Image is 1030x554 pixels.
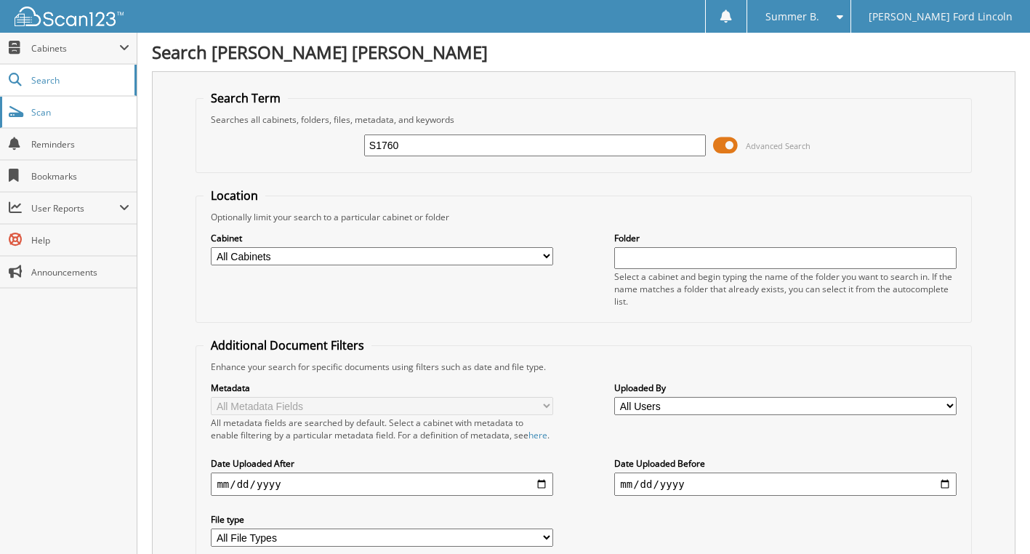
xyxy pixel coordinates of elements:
input: end [614,473,956,496]
span: User Reports [31,202,119,214]
label: Folder [614,232,956,244]
label: File type [211,513,552,526]
span: Advanced Search [746,140,810,151]
span: Reminders [31,138,129,150]
div: Optionally limit your search to a particular cabinet or folder [204,211,963,223]
h1: Search [PERSON_NAME] [PERSON_NAME] [152,40,1015,64]
div: Select a cabinet and begin typing the name of the folder you want to search in. If the name match... [614,270,956,308]
span: [PERSON_NAME] Ford Lincoln [869,12,1013,21]
span: Search [31,74,127,87]
div: Searches all cabinets, folders, files, metadata, and keywords [204,113,963,126]
label: Date Uploaded Before [614,457,956,470]
span: Bookmarks [31,170,129,182]
span: Announcements [31,266,129,278]
div: Enhance your search for specific documents using filters such as date and file type. [204,361,963,373]
iframe: Chat Widget [957,484,1030,554]
span: Help [31,234,129,246]
label: Date Uploaded After [211,457,552,470]
legend: Location [204,188,265,204]
legend: Search Term [204,90,288,106]
span: Scan [31,106,129,119]
label: Uploaded By [614,382,956,394]
label: Cabinet [211,232,552,244]
a: here [528,429,547,441]
input: start [211,473,552,496]
span: Cabinets [31,42,119,55]
span: Summer B. [765,12,819,21]
div: All metadata fields are searched by default. Select a cabinet with metadata to enable filtering b... [211,417,552,441]
img: scan123-logo-white.svg [15,7,124,26]
legend: Additional Document Filters [204,337,371,353]
label: Metadata [211,382,552,394]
